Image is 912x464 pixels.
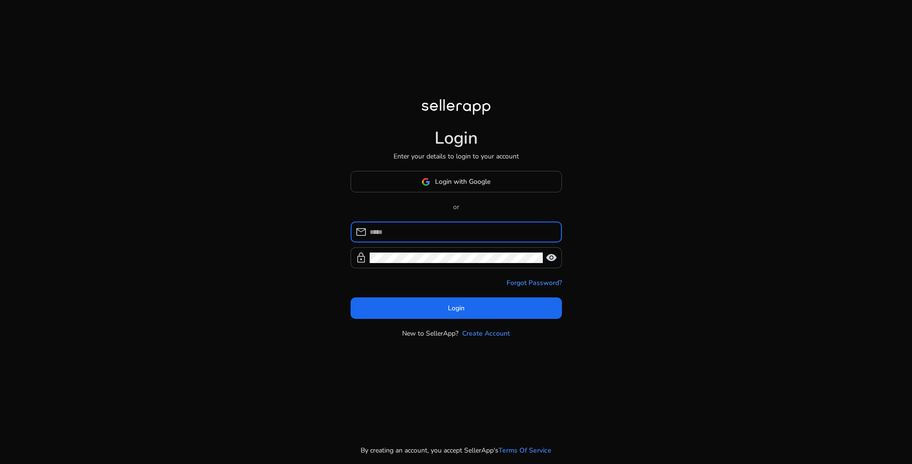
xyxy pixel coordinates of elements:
a: Terms Of Service [498,445,551,455]
span: mail [355,226,367,238]
button: Login [351,297,562,319]
span: Login [448,303,465,313]
span: lock [355,252,367,264]
p: Enter your details to login to your account [394,151,519,161]
h1: Login [435,128,478,148]
button: Login with Google [351,171,562,192]
img: google-logo.svg [422,178,430,186]
p: New to SellerApp? [402,328,458,338]
p: or [351,202,562,212]
a: Forgot Password? [507,278,562,288]
a: Create Account [462,328,510,338]
span: visibility [546,252,557,264]
span: Login with Google [435,177,490,187]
